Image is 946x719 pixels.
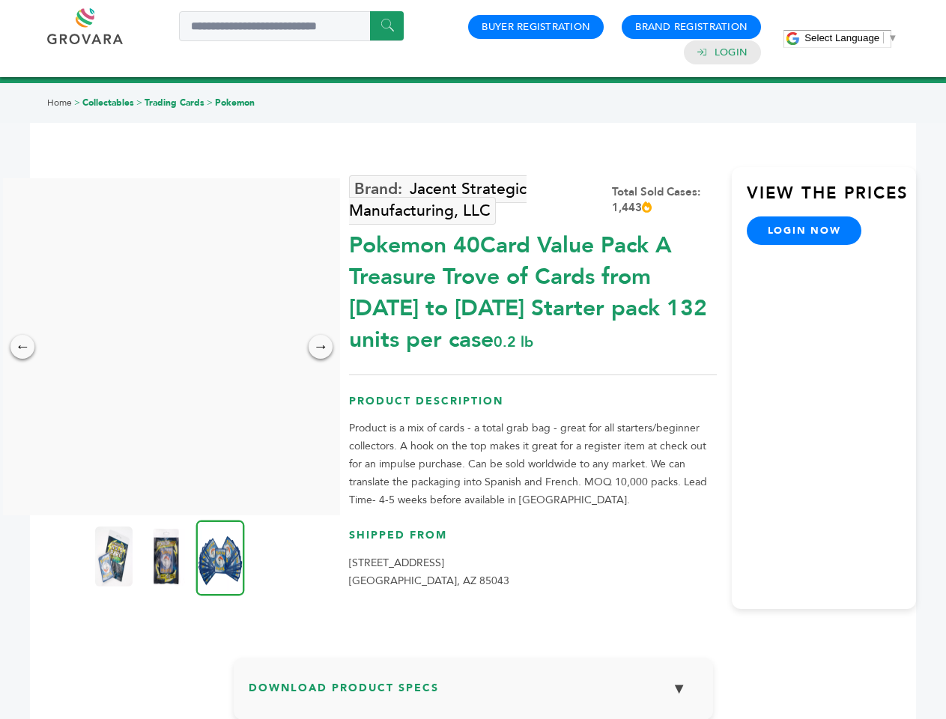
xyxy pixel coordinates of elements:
[349,554,717,590] p: [STREET_ADDRESS] [GEOGRAPHIC_DATA], AZ 85043
[349,222,717,356] div: Pokemon 40Card Value Pack A Treasure Trove of Cards from [DATE] to [DATE] Starter pack 132 units ...
[74,97,80,109] span: >
[249,673,698,716] h3: Download Product Specs
[349,419,717,509] p: Product is a mix of cards - a total grab bag - great for all starters/beginner collectors. A hook...
[349,394,717,420] h3: Product Description
[715,46,748,59] a: Login
[612,184,717,216] div: Total Sold Cases: 1,443
[196,520,245,595] img: Pokemon 40-Card Value Pack – A Treasure Trove of Cards from 1996 to 2024 - Starter pack! 132 unit...
[207,97,213,109] span: >
[82,97,134,109] a: Collectables
[635,20,748,34] a: Brand Registration
[215,97,255,109] a: Pokemon
[888,32,897,43] span: ▼
[661,673,698,705] button: ▼
[10,335,34,359] div: ←
[747,216,862,245] a: login now
[804,32,879,43] span: Select Language
[482,20,590,34] a: Buyer Registration
[148,527,185,586] img: Pokemon 40-Card Value Pack – A Treasure Trove of Cards from 1996 to 2024 - Starter pack! 132 unit...
[747,182,916,216] h3: View the Prices
[349,528,717,554] h3: Shipped From
[179,11,404,41] input: Search a product or brand...
[145,97,204,109] a: Trading Cards
[494,332,533,352] span: 0.2 lb
[136,97,142,109] span: >
[47,97,72,109] a: Home
[349,175,527,225] a: Jacent Strategic Manufacturing, LLC
[804,32,897,43] a: Select Language​
[309,335,333,359] div: →
[883,32,884,43] span: ​
[95,527,133,586] img: Pokemon 40-Card Value Pack – A Treasure Trove of Cards from 1996 to 2024 - Starter pack! 132 unit...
